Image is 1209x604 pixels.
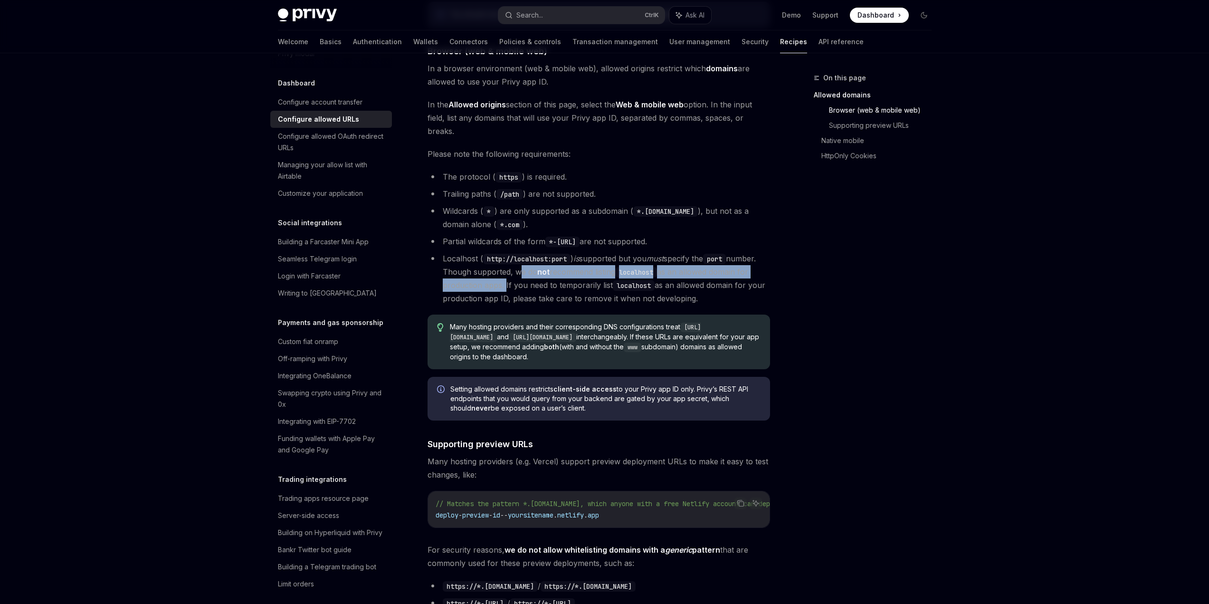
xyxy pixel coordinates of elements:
em: is [573,254,579,263]
strong: both [544,343,559,351]
div: Integrating OneBalance [278,370,352,382]
div: Building a Telegram trading bot [278,561,376,573]
li: Localhost ( ) supported but you specify the number. Though supported, we do recommend listing as ... [428,252,770,305]
svg: Info [437,385,447,395]
a: Writing to [GEOGRAPHIC_DATA] [270,285,392,302]
code: localhost [613,280,655,291]
a: Configure allowed URLs [270,111,392,128]
h5: Dashboard [278,77,315,89]
span: -- [500,511,508,519]
a: Server-side access [270,507,392,524]
a: Configure allowed OAuth redirect URLs [270,128,392,156]
strong: Allowed origins [448,100,506,109]
div: Configure account transfer [278,96,362,108]
code: https [495,172,522,182]
a: Building a Farcaster Mini App [270,233,392,250]
a: Customize your application [270,185,392,202]
li: The protocol ( ) is required. [428,170,770,183]
strong: client-side access [553,385,617,393]
span: For security reasons, that are commonly used for these preview deployments, such as: [428,543,770,570]
a: HttpOnly Cookies [821,148,939,163]
span: On this page [823,72,866,84]
span: - [489,511,493,519]
a: Policies & controls [499,30,561,53]
a: Trading apps resource page [270,490,392,507]
a: Login with Farcaster [270,268,392,285]
div: Swapping crypto using Privy and 0x [278,387,386,410]
span: app [588,511,599,519]
code: port [703,254,726,264]
li: Partial wildcards of the form are not supported. [428,235,770,248]
span: Supporting preview URLs [428,438,533,451]
a: Seamless Telegram login [270,250,392,268]
span: Please note the following requirements: [428,147,770,161]
span: . [553,511,557,519]
div: Integrating with EIP-7702 [278,416,356,427]
span: Ask AI [685,10,704,20]
span: In the section of this page, select the option. In the input field, list any domains that will us... [428,98,770,138]
code: *-[URL] [545,237,580,247]
div: Trading apps resource page [278,493,369,504]
a: User management [669,30,730,53]
code: *.[DOMAIN_NAME] [633,206,698,217]
code: https://*.[DOMAIN_NAME] [443,581,538,592]
a: Authentication [353,30,402,53]
button: Search...CtrlK [498,7,665,24]
strong: not [537,267,550,277]
button: Ask AI [750,497,762,509]
div: Building a Farcaster Mini App [278,236,369,248]
a: Allowed domains [814,87,939,103]
a: Off-ramping with Privy [270,350,392,367]
li: Trailing paths ( ) are not supported. [428,187,770,201]
div: Building on Hyperliquid with Privy [278,527,382,538]
span: Many hosting providers and their corresponding DNS configurations treat and interchangeably. If t... [450,322,760,362]
div: Seamless Telegram login [278,253,357,265]
span: deploy [436,511,458,519]
button: Copy the contents from the code block [734,497,747,509]
div: Customize your application [278,188,363,199]
a: Demo [782,10,801,20]
code: *.com [496,220,523,230]
code: localhost [615,267,657,278]
div: Bankr Twitter bot guide [278,544,352,556]
a: Welcome [278,30,308,53]
span: // Matches the pattern *.[DOMAIN_NAME], which anyone with a free Netlify account can deploy to [436,499,793,508]
a: Swapping crypto using Privy and 0x [270,384,392,413]
a: Funding wallets with Apple Pay and Google Pay [270,430,392,459]
code: www [624,343,641,352]
code: /path [496,189,523,200]
img: dark logo [278,9,337,22]
strong: never [471,404,491,412]
code: [URL][DOMAIN_NAME] [509,333,576,342]
a: Basics [320,30,342,53]
span: preview [462,511,489,519]
a: Limit orders [270,575,392,593]
a: Security [742,30,769,53]
div: Off-ramping with Privy [278,353,347,364]
a: Custom fiat onramp [270,333,392,350]
h5: Trading integrations [278,474,347,485]
a: API reference [819,30,864,53]
div: Login with Farcaster [278,270,341,282]
h5: Social integrations [278,217,342,229]
strong: Web & mobile web [616,100,684,109]
div: Limit orders [278,578,314,590]
span: Dashboard [857,10,894,20]
a: Building on Hyperliquid with Privy [270,524,392,541]
strong: domains [706,64,738,73]
div: Server-side access [278,510,339,521]
code: http://localhost:port [483,254,571,264]
div: Custom fiat onramp [278,336,338,347]
a: Browser (web & mobile web) [829,103,939,118]
a: Recipes [780,30,807,53]
a: Native mobile [821,133,939,148]
strong: we do not allow whitelisting domains with a pattern [505,545,720,555]
a: Building a Telegram trading bot [270,558,392,575]
button: Ask AI [669,7,711,24]
span: Setting allowed domains restricts to your Privy app ID only. Privy’s REST API endpoints that you ... [450,384,761,413]
span: netlify [557,511,584,519]
span: - [458,511,462,519]
span: Ctrl K [645,11,659,19]
code: [URL][DOMAIN_NAME] [450,323,701,342]
a: Wallets [413,30,438,53]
